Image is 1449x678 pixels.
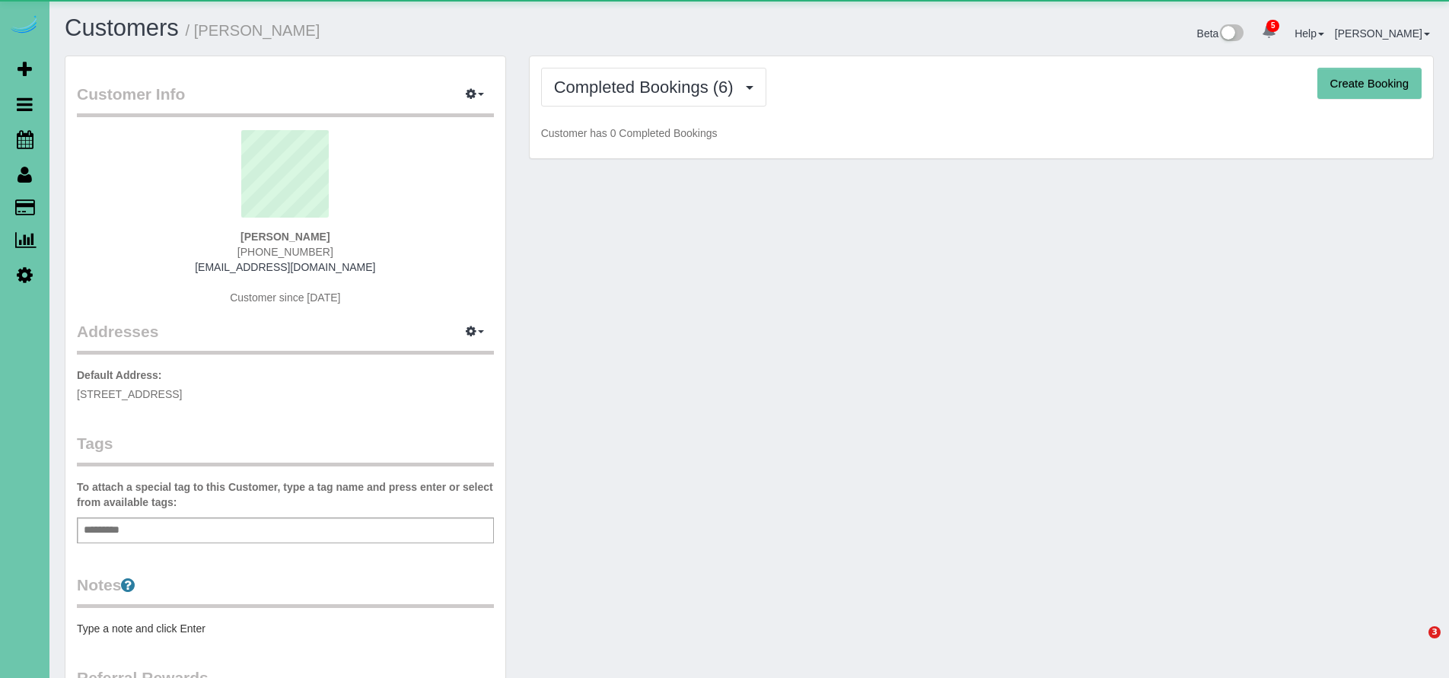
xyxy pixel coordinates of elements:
[1317,68,1422,100] button: Create Booking
[230,291,340,304] span: Customer since [DATE]
[240,231,330,243] strong: [PERSON_NAME]
[1397,626,1434,663] iframe: Intercom live chat
[9,15,40,37] img: Automaid Logo
[1218,24,1244,44] img: New interface
[237,246,333,258] span: [PHONE_NUMBER]
[1254,15,1284,49] a: 5
[77,432,494,466] legend: Tags
[186,22,320,39] small: / [PERSON_NAME]
[77,479,494,510] label: To attach a special tag to this Customer, type a tag name and press enter or select from availabl...
[195,261,375,273] a: [EMAIL_ADDRESS][DOMAIN_NAME]
[1428,626,1441,638] span: 3
[77,388,182,400] span: [STREET_ADDRESS]
[77,621,494,636] pre: Type a note and click Enter
[77,574,494,608] legend: Notes
[1335,27,1430,40] a: [PERSON_NAME]
[1295,27,1324,40] a: Help
[65,14,179,41] a: Customers
[1266,20,1279,32] span: 5
[541,126,1422,141] p: Customer has 0 Completed Bookings
[1197,27,1244,40] a: Beta
[77,83,494,117] legend: Customer Info
[77,368,162,383] label: Default Address:
[554,78,741,97] span: Completed Bookings (6)
[541,68,766,107] button: Completed Bookings (6)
